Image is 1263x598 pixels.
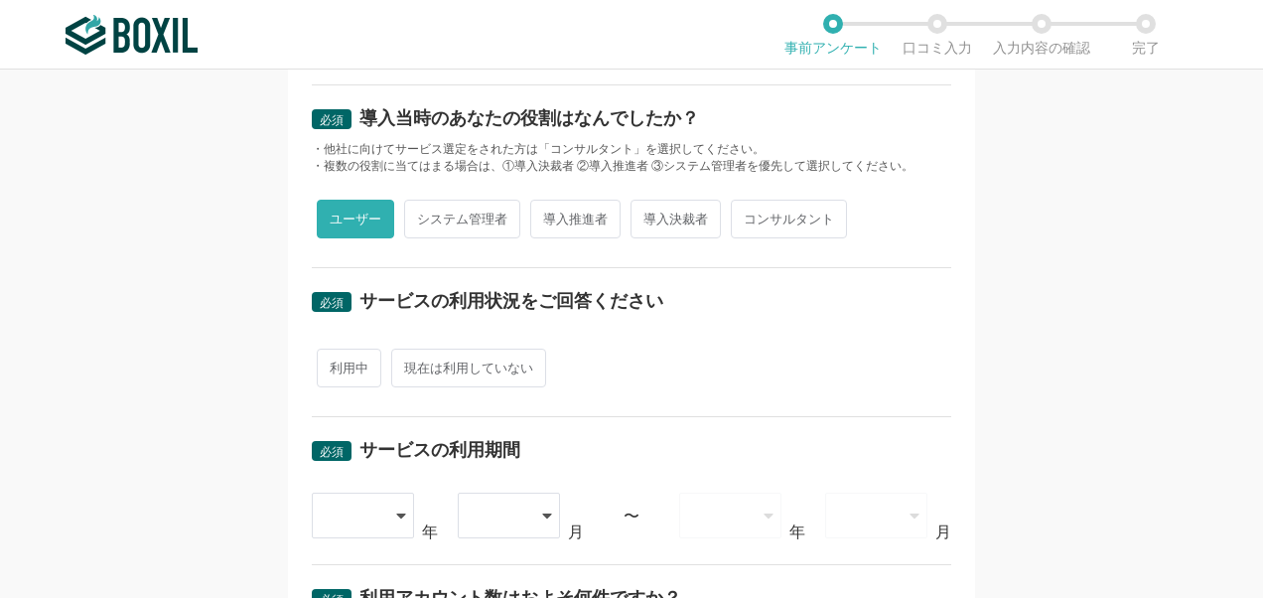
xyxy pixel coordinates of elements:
[320,296,344,310] span: 必須
[989,14,1093,56] li: 入力内容の確認
[404,200,520,238] span: システム管理者
[66,15,198,55] img: ボクシルSaaS_ロゴ
[312,141,951,158] div: ・他社に向けてサービス選定をされた方は「コンサルタント」を選択してください。
[320,113,344,127] span: 必須
[422,524,438,540] div: 年
[631,200,721,238] span: 導入決裁者
[359,109,699,127] div: 導入当時のあなたの役割はなんでしたか？
[359,441,520,459] div: サービスの利用期間
[1093,14,1197,56] li: 完了
[312,158,951,175] div: ・複数の役割に当てはまる場合は、①導入決裁者 ②導入推進者 ③システム管理者を優先して選択してください。
[391,349,546,387] span: 現在は利用していない
[624,509,639,524] div: 〜
[789,524,805,540] div: 年
[317,349,381,387] span: 利用中
[731,200,847,238] span: コンサルタント
[317,200,394,238] span: ユーザー
[530,200,621,238] span: 導入推進者
[320,445,344,459] span: 必須
[885,14,989,56] li: 口コミ入力
[568,524,584,540] div: 月
[780,14,885,56] li: 事前アンケート
[935,524,951,540] div: 月
[359,292,663,310] div: サービスの利用状況をご回答ください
